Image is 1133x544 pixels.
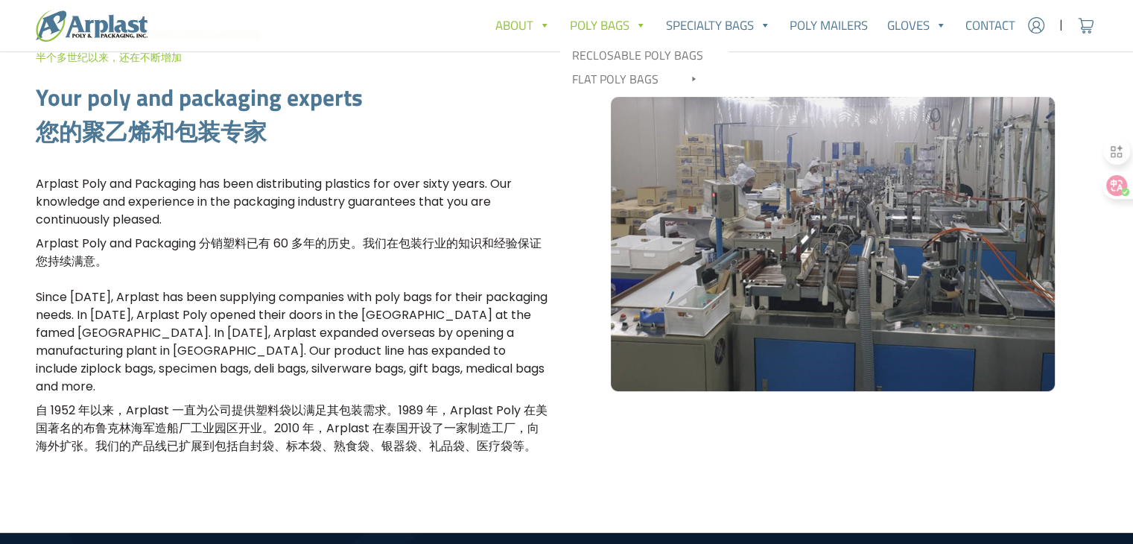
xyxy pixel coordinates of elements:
a: Poly Mailers [780,10,877,40]
a: Gloves [877,10,956,40]
font: Arplast Poly and Packaging 分销塑料已有 60 多年的历史。我们在包装行业的知识和经验保证您持续满意。 [36,235,542,270]
font: 自 1952 年以来，Arplast 一直为公司提供塑料袋以满足其包装需求。1989 年，Arplast Poly 在美国著名的布鲁克林海军造船厂工业园区开业。2010 年，Arplast 在泰... [36,402,548,455]
font: 您的聚乙烯和包装专家 [36,113,267,149]
a: Poly Bags [560,10,656,40]
a: Specialty Bags [656,10,781,40]
a: Flat Poly Bags [563,67,725,91]
span: | [1059,16,1063,34]
font: 半个多世纪以来，还在不断增加 [36,50,182,65]
p: Since [DATE], Arplast has been supplying companies with poly bags for their packaging needs. In [... [36,288,549,461]
a: Reclosable Poly Bags [563,43,725,67]
a: Contact [956,10,1025,40]
small: For over a half a century and counting [36,28,261,65]
h2: Your poly and packaging experts [36,83,549,152]
img: logo [36,10,147,42]
p: Arplast Poly and Packaging has been distributing plastics for over sixty years. Our knowledge and... [36,175,549,276]
a: About [486,10,560,40]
